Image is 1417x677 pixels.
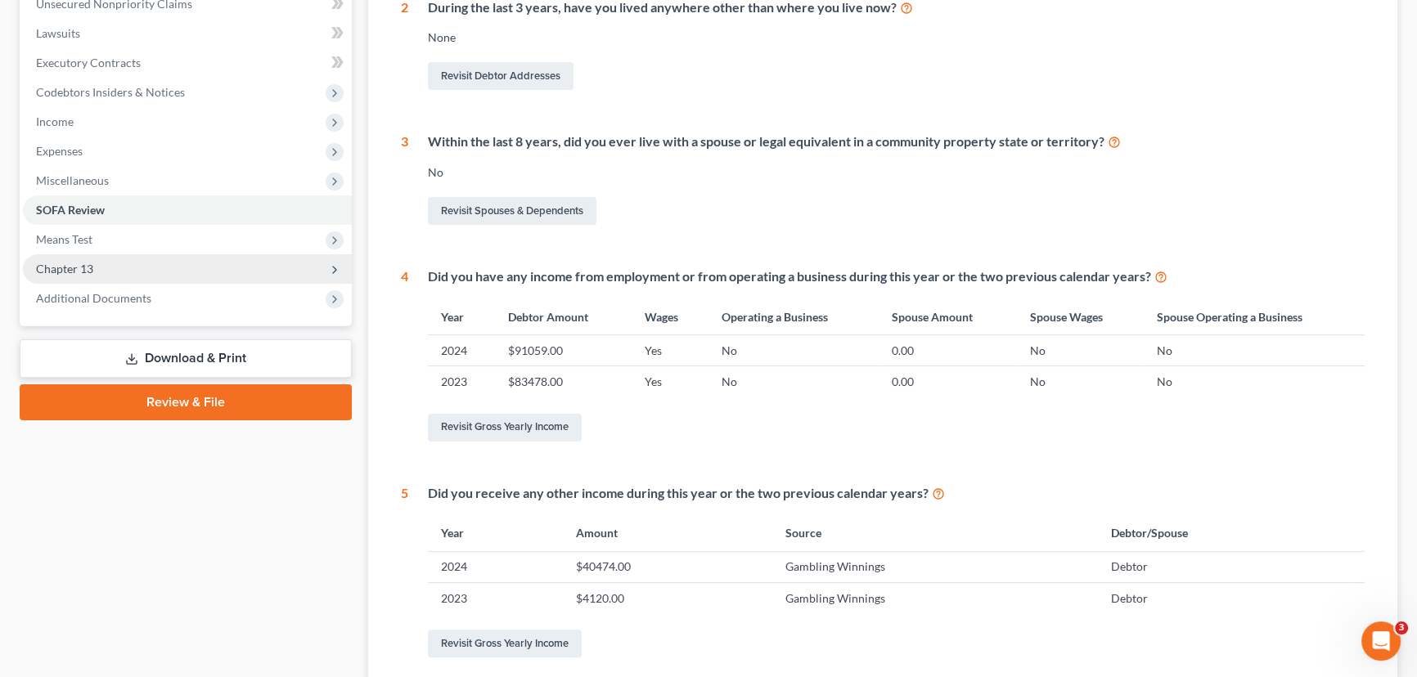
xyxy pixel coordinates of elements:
span: Lawsuits [36,26,80,40]
div: Within the last 8 years, did you ever live with a spouse or legal equivalent in a community prope... [428,132,1365,151]
td: Yes [632,366,708,397]
a: Download & Print [20,339,352,378]
td: $83478.00 [495,366,632,397]
span: Means Test [36,232,92,246]
div: 5 [401,484,408,661]
th: Debtor Amount [495,299,632,334]
td: Gambling Winnings [772,582,1098,613]
td: $4120.00 [563,582,772,613]
th: Spouse Operating a Business [1144,299,1365,334]
div: 3 [401,132,408,228]
td: No [1017,335,1144,366]
span: SOFA Review [36,203,105,217]
td: No [1144,335,1365,366]
td: 0.00 [879,366,1016,397]
td: 0.00 [879,335,1016,366]
a: Revisit Debtor Addresses [428,62,574,90]
div: Did you have any income from employment or from operating a business during this year or the two ... [428,267,1365,286]
td: No [1144,366,1365,397]
td: Yes [632,335,708,366]
div: 4 [401,267,408,445]
th: Source [772,516,1098,551]
td: $40474.00 [563,551,772,582]
th: Year [428,299,495,334]
td: 2024 [428,551,563,582]
td: No [1017,366,1144,397]
div: No [428,164,1365,181]
span: Additional Documents [36,291,151,305]
iframe: Intercom live chat [1361,621,1401,661]
a: Revisit Gross Yearly Income [428,414,582,442]
a: Review & File [20,384,352,420]
div: Did you receive any other income during this year or the two previous calendar years? [428,484,1365,503]
span: Executory Contracts [36,56,141,69]
a: Revisit Spouses & Dependents [428,197,596,225]
td: 2024 [428,335,495,366]
span: Income [36,114,74,128]
td: 2023 [428,366,495,397]
th: Operating a Business [708,299,879,334]
td: Debtor [1098,551,1365,582]
th: Debtor/Spouse [1098,516,1365,551]
th: Year [428,516,563,551]
td: No [708,335,879,366]
th: Spouse Amount [879,299,1016,334]
span: Codebtors Insiders & Notices [36,85,185,99]
div: None [428,29,1365,46]
a: Revisit Gross Yearly Income [428,630,582,657]
td: No [708,366,879,397]
span: 3 [1395,621,1408,634]
th: Spouse Wages [1017,299,1144,334]
td: $91059.00 [495,335,632,366]
th: Amount [563,516,772,551]
a: SOFA Review [23,195,352,225]
a: Lawsuits [23,19,352,48]
th: Wages [632,299,708,334]
td: 2023 [428,582,563,613]
span: Chapter 13 [36,262,93,276]
a: Executory Contracts [23,48,352,78]
td: Gambling Winnings [772,551,1098,582]
span: Expenses [36,144,83,158]
td: Debtor [1098,582,1365,613]
span: Miscellaneous [36,173,109,187]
